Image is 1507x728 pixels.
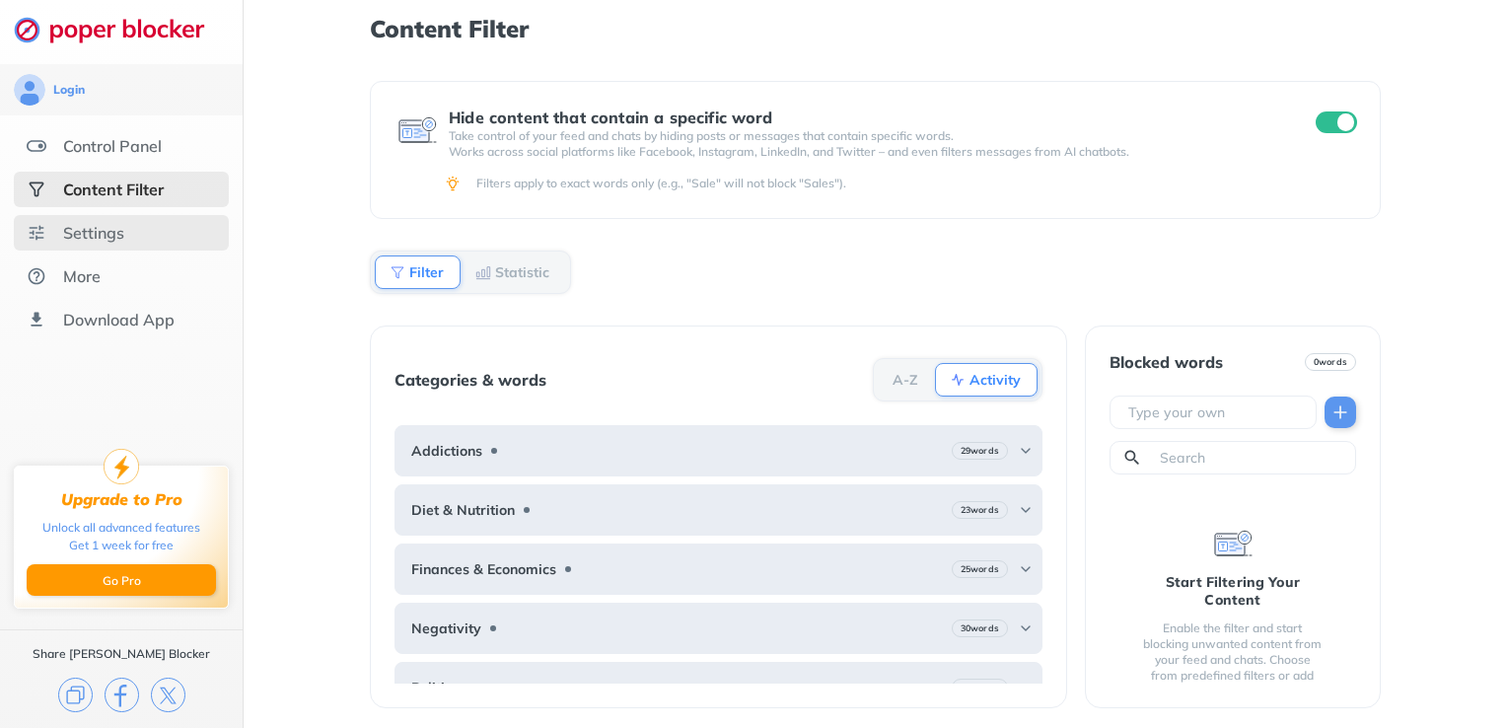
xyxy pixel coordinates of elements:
[411,620,481,636] b: Negativity
[63,136,162,156] div: Control Panel
[390,264,405,280] img: Filter
[105,678,139,712] img: facebook.svg
[1141,573,1325,609] div: Start Filtering Your Content
[495,266,549,278] b: Statistic
[42,519,200,537] div: Unlock all advanced features
[475,264,491,280] img: Statistic
[449,109,1280,126] div: Hide content that contain a specific word
[27,180,46,199] img: social-selected.svg
[53,82,85,98] div: Login
[27,310,46,329] img: download-app.svg
[409,266,444,278] b: Filter
[63,223,124,243] div: Settings
[27,564,216,596] button: Go Pro
[961,562,999,576] b: 25 words
[27,136,46,156] img: features.svg
[27,266,46,286] img: about.svg
[69,537,174,554] div: Get 1 week for free
[961,444,999,458] b: 29 words
[950,372,966,388] img: Activity
[14,74,45,106] img: avatar.svg
[893,374,918,386] b: A-Z
[27,223,46,243] img: settings.svg
[1158,448,1347,468] input: Search
[449,144,1280,160] p: Works across social platforms like Facebook, Instagram, LinkedIn, and Twitter – and even filters ...
[104,449,139,484] img: upgrade-to-pro.svg
[14,16,226,43] img: logo-webpage.svg
[63,180,164,199] div: Content Filter
[411,443,482,459] b: Addictions
[63,266,101,286] div: More
[476,176,1353,191] div: Filters apply to exact words only (e.g., "Sale" will not block "Sales").
[411,502,515,518] b: Diet & Nutrition
[395,371,546,389] div: Categories & words
[411,680,459,695] b: Politics
[33,646,210,662] div: Share [PERSON_NAME] Blocker
[1141,620,1325,699] div: Enable the filter and start blocking unwanted content from your feed and chats. Choose from prede...
[61,490,182,509] div: Upgrade to Pro
[969,374,1021,386] b: Activity
[58,678,93,712] img: copy.svg
[961,681,999,694] b: 26 words
[1314,355,1347,369] b: 0 words
[411,561,556,577] b: Finances & Economics
[370,16,1381,41] h1: Content Filter
[961,621,999,635] b: 30 words
[1102,20,1487,287] iframe: Sign in with Google Dialog
[1110,353,1223,371] div: Blocked words
[961,503,999,517] b: 23 words
[63,310,175,329] div: Download App
[1126,402,1308,422] input: Type your own
[151,678,185,712] img: x.svg
[449,128,1280,144] p: Take control of your feed and chats by hiding posts or messages that contain specific words.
